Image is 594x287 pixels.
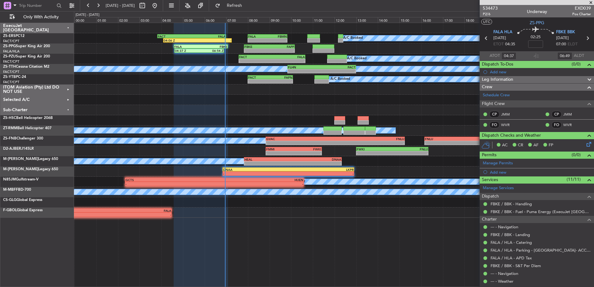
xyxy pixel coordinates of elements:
div: - [239,59,272,63]
span: M-[PERSON_NAME] [3,167,38,171]
a: FBKE / BBK - S&T Per Diem [491,263,541,268]
span: ALDT [574,53,584,59]
span: Permits [482,152,496,159]
div: 10:00 [291,17,313,23]
div: - [272,59,305,63]
div: 16:00 [421,17,443,23]
div: FALA [248,34,267,38]
span: ATOT [490,53,500,59]
a: FBKE / BBK - Landing [491,232,530,237]
div: - [45,213,171,216]
div: FBKE [244,45,269,48]
span: ZT-RMM [3,126,17,130]
div: CP [551,111,562,118]
div: DNAA [223,168,288,171]
div: FMMI [266,147,294,151]
div: - [244,162,293,165]
span: AC [502,142,508,148]
span: ZS-FNB [3,137,16,140]
span: N85JM [3,178,16,181]
a: ZS-PZUSuper King Air 200 [3,55,50,58]
div: FACT [158,34,192,38]
div: 12:00 [335,17,356,23]
a: WVR [563,122,577,128]
div: [DATE] - [DATE] [75,12,99,18]
a: ZS-PPGSuper King Air 200 [3,44,50,48]
button: Refresh [212,1,249,11]
div: - [288,172,354,175]
a: FBKE / BBK - Fuel - Puma Energy (ExecuJet [GEOGRAPHIC_DATA] Account) [491,209,591,214]
div: 18:00 [464,17,486,23]
div: FNLU [425,137,460,141]
a: N85JMGulfstream-V [3,178,39,181]
div: 03:00 [139,17,161,23]
a: CS-GLGGlobal Express [3,198,42,202]
div: 14:00 [378,17,400,23]
a: Schedule Crew [483,92,510,98]
div: FALA [272,55,305,59]
span: Dispatch Checks and Weather [482,132,541,139]
span: FALA HLA [493,29,512,35]
a: FALA / HLA - APD Tax [491,255,532,261]
a: ZS-FNBChallenger 300 [3,137,43,140]
div: 09:00 [270,17,291,23]
div: FLHN [288,65,322,69]
span: [DATE] - [DATE] [106,3,135,8]
div: DNAA [293,157,341,161]
input: Trip Number [19,1,55,10]
div: FALA [192,34,226,38]
div: GVAC [266,137,335,141]
span: ZS-PPG [3,44,16,48]
span: Crew [482,84,492,91]
div: FAPP [269,45,294,48]
a: FACT/CPT [3,80,19,84]
div: - [244,49,269,52]
div: - [357,151,392,155]
div: - [214,182,303,186]
span: Leg Information [482,76,513,83]
span: ZS-HSC [3,116,16,120]
span: FBKE BBK [556,29,575,35]
div: 11:00 [313,17,335,23]
a: FACT/CPT [3,39,19,43]
div: - [294,151,321,155]
span: ELDT [568,41,578,48]
div: 06:54 Z [199,49,223,52]
a: --- - Navigation [491,271,518,276]
div: 08:00 [248,17,270,23]
span: 04:35 [505,41,515,48]
div: 05:00 [183,17,205,23]
div: Add new [490,170,591,175]
div: - [266,151,294,155]
input: --:-- [557,52,572,60]
div: A/C Booked [343,34,363,43]
div: - [392,151,427,155]
div: FWKI [294,147,321,151]
a: M-[PERSON_NAME]Legacy 650 [3,157,58,161]
a: ZS-ERSPC12 [3,34,25,38]
span: Services [482,176,498,184]
a: FALA/HLA [3,49,20,54]
span: [DATE] [556,35,569,41]
div: - [266,141,335,145]
a: --- - Weather [491,279,514,284]
div: FALA [45,209,171,212]
a: Manage Permits [483,160,513,166]
a: JMM [501,112,515,117]
span: EXD039 [572,5,591,11]
span: P2/6 [483,11,498,17]
div: 13:00 [356,17,378,23]
div: - [425,141,460,145]
span: 534473 [483,5,498,11]
div: CP [489,111,500,118]
span: 07:00 [556,41,566,48]
a: FALA / HLA - Catering [491,240,532,245]
div: LKPR [288,168,354,171]
span: 02:25 [531,34,541,40]
a: D2-AJBERJ145LR [3,147,34,151]
div: - [223,172,288,175]
div: FBMN [267,34,287,38]
div: FALA [174,45,201,48]
a: Manage Services [483,185,514,191]
span: Dispatch [482,193,499,200]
